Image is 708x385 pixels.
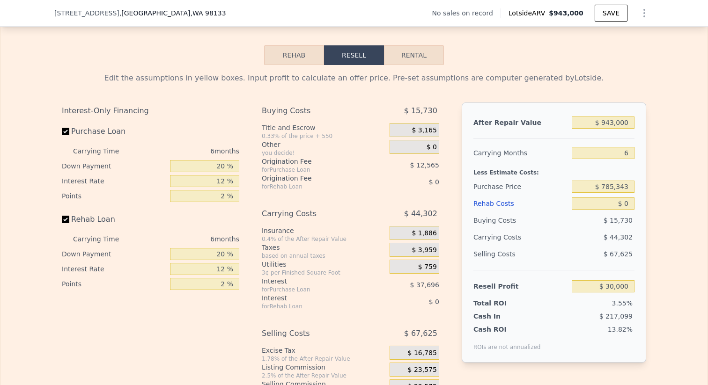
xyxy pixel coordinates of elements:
div: Cash ROI [473,325,541,334]
div: Origination Fee [262,174,366,183]
label: Purchase Loan [62,123,166,140]
div: Interest Rate [62,262,166,276]
span: $ 217,099 [599,312,633,320]
div: for Rehab Loan [262,303,366,310]
span: , WA 98133 [190,9,226,17]
div: for Purchase Loan [262,286,366,293]
div: Points [62,189,166,203]
span: Lotside ARV [509,8,549,18]
span: $943,000 [549,9,583,17]
div: Down Payment [62,159,166,174]
div: Excise Tax [262,346,386,355]
div: 1.78% of the After Repair Value [262,355,386,363]
span: $ 12,565 [410,161,439,169]
span: $ 0 [429,178,439,186]
div: Carrying Time [73,144,134,159]
div: Interest [262,293,366,303]
div: Down Payment [62,247,166,262]
input: Rehab Loan [62,216,69,223]
div: After Repair Value [473,114,568,131]
span: $ 3,959 [412,246,436,254]
div: for Purchase Loan [262,166,366,174]
button: SAVE [595,5,627,22]
div: Interest Rate [62,174,166,189]
div: Selling Costs [473,246,568,262]
div: Carrying Costs [262,205,366,222]
span: $ 0 [427,143,437,152]
div: Selling Costs [262,325,366,342]
span: $ 16,785 [408,349,437,357]
div: 6 months [138,144,239,159]
span: $ 23,575 [408,366,437,374]
div: 2.5% of the After Repair Value [262,372,386,379]
span: , [GEOGRAPHIC_DATA] [119,8,226,18]
div: Buying Costs [262,102,366,119]
button: Show Options [635,4,654,22]
span: $ 44,302 [404,205,437,222]
div: Less Estimate Costs: [473,161,634,178]
div: 6 months [138,232,239,247]
div: Other [262,140,386,149]
div: Title and Escrow [262,123,386,132]
div: for Rehab Loan [262,183,366,190]
span: 13.82% [608,326,633,333]
span: $ 1,886 [412,229,436,238]
div: 0.4% of the After Repair Value [262,235,386,243]
label: Rehab Loan [62,211,166,228]
div: Total ROI [473,298,532,308]
span: 3.55% [612,299,633,307]
span: $ 759 [418,263,437,271]
div: ROIs are not annualized [473,334,541,351]
div: Carrying Costs [473,229,532,246]
span: $ 44,302 [604,233,633,241]
div: Rehab Costs [473,195,568,212]
button: Rental [384,45,444,65]
div: Listing Commission [262,363,386,372]
span: $ 67,625 [604,250,633,258]
div: Purchase Price [473,178,568,195]
div: Interest [262,276,366,286]
div: 3¢ per Finished Square Foot [262,269,386,276]
div: Interest-Only Financing [62,102,239,119]
div: 0.33% of the price + 550 [262,132,386,140]
span: $ 15,730 [404,102,437,119]
span: $ 67,625 [404,325,437,342]
div: Origination Fee [262,157,366,166]
button: Resell [324,45,384,65]
span: $ 3,165 [412,126,436,135]
span: $ 37,696 [410,281,439,289]
input: Purchase Loan [62,128,69,135]
div: Carrying Months [473,145,568,161]
div: Points [62,276,166,291]
div: you decide! [262,149,386,157]
div: Carrying Time [73,232,134,247]
div: Buying Costs [473,212,568,229]
div: Edit the assumptions in yellow boxes. Input profit to calculate an offer price. Pre-set assumptio... [62,73,646,84]
span: [STREET_ADDRESS] [54,8,119,18]
span: $ 0 [429,298,439,305]
div: Resell Profit [473,278,568,295]
button: Rehab [264,45,324,65]
span: $ 15,730 [604,217,633,224]
div: Utilities [262,260,386,269]
div: Cash In [473,312,532,321]
div: based on annual taxes [262,252,386,260]
div: Taxes [262,243,386,252]
div: Insurance [262,226,386,235]
div: No sales on record [432,8,501,18]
